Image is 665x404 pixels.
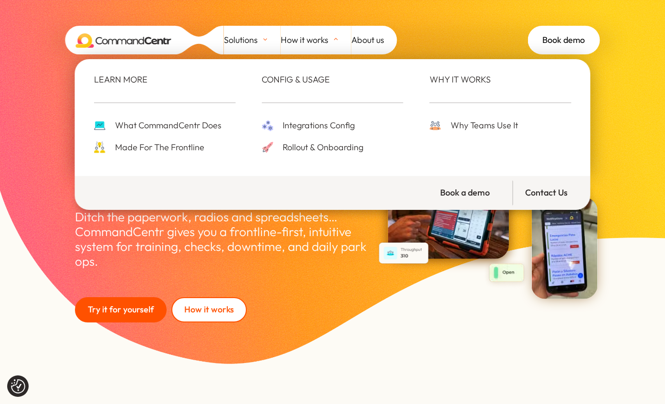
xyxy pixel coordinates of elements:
a: How it works [171,297,247,322]
span: Book demo [542,33,585,47]
a: Try it for yourself [75,297,167,322]
a: How it works [281,26,351,54]
img: Revisit consent button [11,379,25,394]
span: Integrations Config [280,118,355,133]
a: Contact Us [513,180,586,206]
a: Book demo [528,26,600,54]
span: How it works [281,33,328,47]
a: About us [351,26,397,54]
a: Rollout & Onboarding [262,140,363,155]
picture: Mobile Device [532,291,598,302]
p: LEARN MORE [94,73,236,86]
span: About us [351,33,384,47]
span: Ditch the paperwork, radios and spreadsheets… [75,209,338,225]
a: What CommandCentr Does [94,118,222,133]
span: Solutions [224,33,258,47]
a: Integrations Config [262,118,355,133]
a: Why Teams Use It [430,118,518,133]
a: Book a demo [433,180,508,206]
picture: Throughput [377,258,432,269]
span: What CommandCentr Does [113,118,222,133]
picture: Open [483,281,532,292]
span: Rollout & Onboarding [280,140,363,155]
span: Made For The Frontline [113,140,204,155]
p: WHY IT WORKS [430,73,571,86]
picture: Tablet [388,250,509,261]
span: Why Teams Use It [448,118,518,133]
img: Open [483,257,532,290]
button: Consent Preferences [11,379,25,394]
img: Tablet [388,182,509,259]
span: CommandCentr gives you a frontline-first, intuitive system for training, checks, downtime, and da... [75,224,367,269]
a: Solutions [224,26,281,54]
img: Mobile Device [532,197,598,299]
p: CONFIG & USAGE [262,73,403,86]
a: Made For The Frontline [94,140,204,155]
